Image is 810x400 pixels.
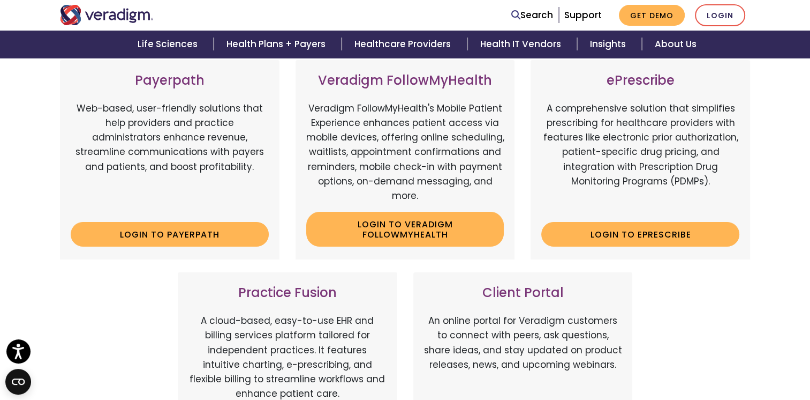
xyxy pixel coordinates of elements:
[511,8,553,23] a: Search
[306,73,504,88] h3: Veradigm FollowMyHealth
[5,369,31,395] button: Open CMP widget
[541,101,739,214] p: A comprehensive solution that simplifies prescribing for healthcare providers with features like ...
[541,222,739,247] a: Login to ePrescribe
[564,9,602,21] a: Support
[60,5,154,25] img: Veradigm logo
[188,285,387,301] h3: Practice Fusion
[541,73,739,88] h3: ePrescribe
[467,31,577,58] a: Health IT Vendors
[642,31,709,58] a: About Us
[577,31,642,58] a: Insights
[71,73,269,88] h3: Payerpath
[695,4,745,26] a: Login
[306,212,504,247] a: Login to Veradigm FollowMyHealth
[214,31,342,58] a: Health Plans + Payers
[71,222,269,247] a: Login to Payerpath
[306,101,504,203] p: Veradigm FollowMyHealth's Mobile Patient Experience enhances patient access via mobile devices, o...
[619,5,685,26] a: Get Demo
[125,31,214,58] a: Life Sciences
[71,101,269,214] p: Web-based, user-friendly solutions that help providers and practice administrators enhance revenu...
[605,323,797,387] iframe: Drift Chat Widget
[342,31,467,58] a: Healthcare Providers
[424,285,622,301] h3: Client Portal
